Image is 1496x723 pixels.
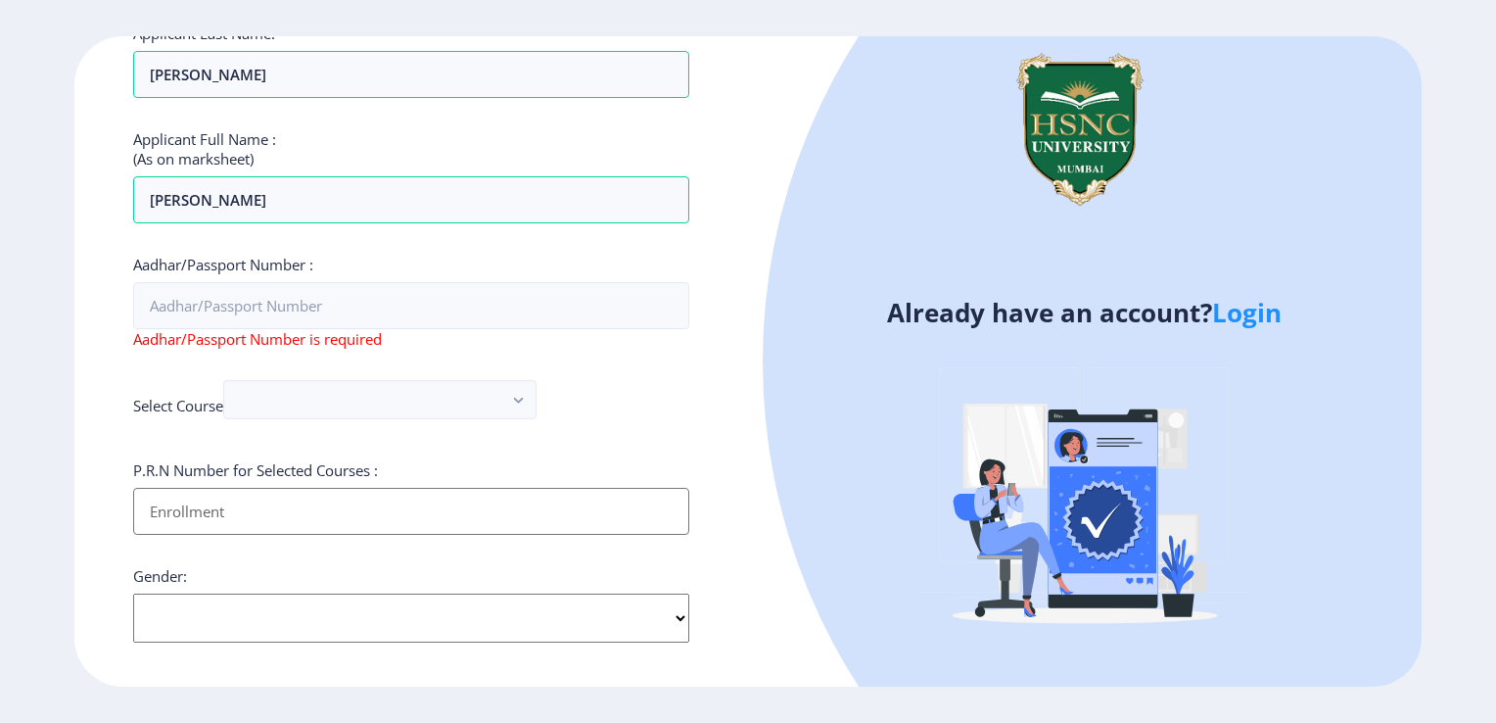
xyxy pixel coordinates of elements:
[133,255,313,274] label: Aadhar/Passport Number :
[133,566,187,586] label: Gender:
[133,51,689,98] input: Last Name
[133,488,689,535] input: Enrollment
[913,330,1256,673] img: Verified-rafiki.svg
[133,176,689,223] input: Full Name
[987,36,1173,222] img: logo
[133,460,378,480] label: P.R.N Number for Selected Courses :
[133,282,689,329] input: Aadhar/Passport Number
[133,129,276,169] label: Applicant Full Name : (As on marksheet)
[763,297,1407,328] h4: Already have an account?
[133,329,382,349] span: Aadhar/Passport Number is required
[133,396,223,415] label: Select Course
[1212,295,1282,330] a: Login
